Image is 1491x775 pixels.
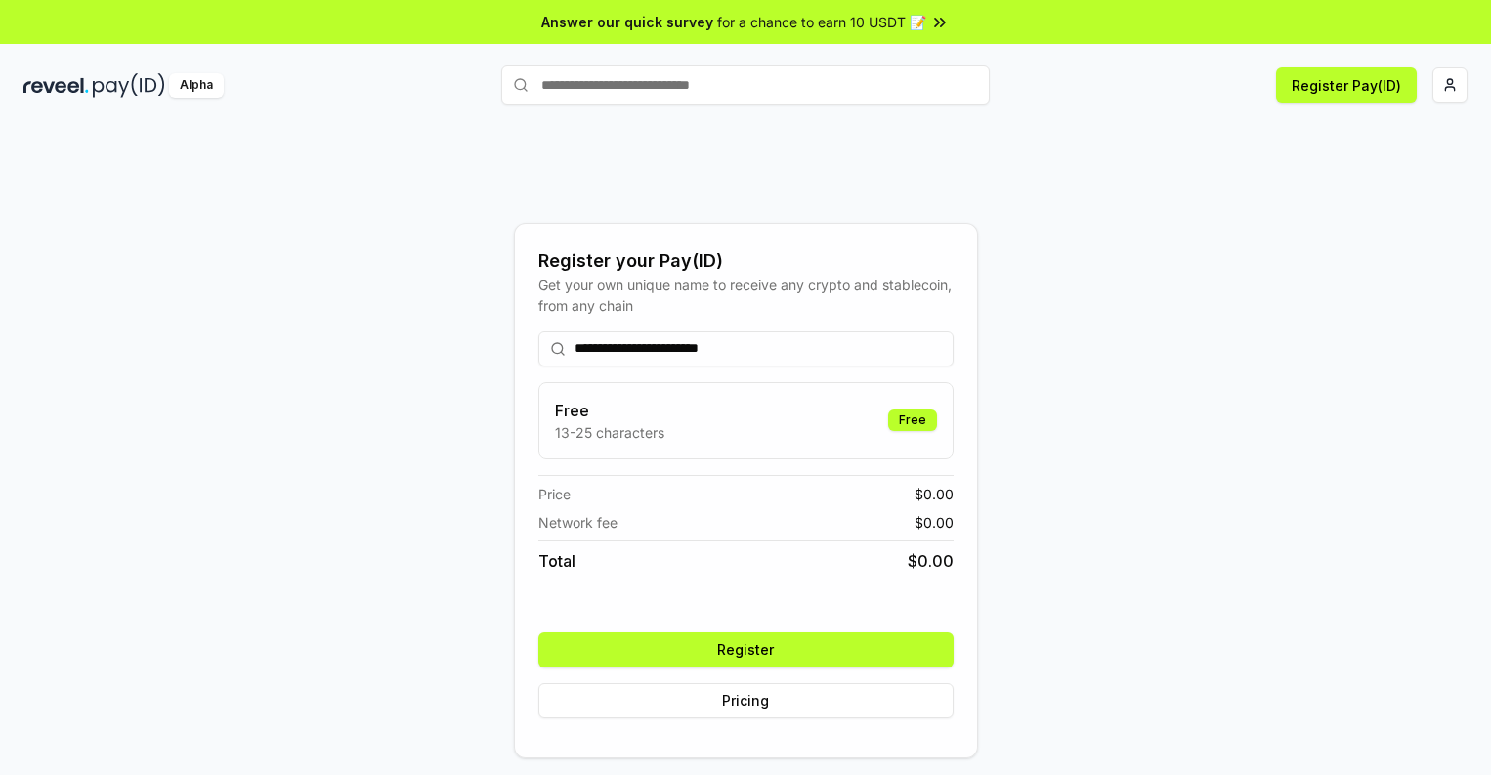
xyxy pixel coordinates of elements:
[915,484,954,504] span: $ 0.00
[541,12,713,32] span: Answer our quick survey
[169,73,224,98] div: Alpha
[93,73,165,98] img: pay_id
[23,73,89,98] img: reveel_dark
[555,399,664,422] h3: Free
[908,549,954,573] span: $ 0.00
[538,632,954,667] button: Register
[538,512,618,533] span: Network fee
[538,683,954,718] button: Pricing
[555,422,664,443] p: 13-25 characters
[538,275,954,316] div: Get your own unique name to receive any crypto and stablecoin, from any chain
[888,409,937,431] div: Free
[1276,67,1417,103] button: Register Pay(ID)
[538,549,575,573] span: Total
[538,247,954,275] div: Register your Pay(ID)
[717,12,926,32] span: for a chance to earn 10 USDT 📝
[915,512,954,533] span: $ 0.00
[538,484,571,504] span: Price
